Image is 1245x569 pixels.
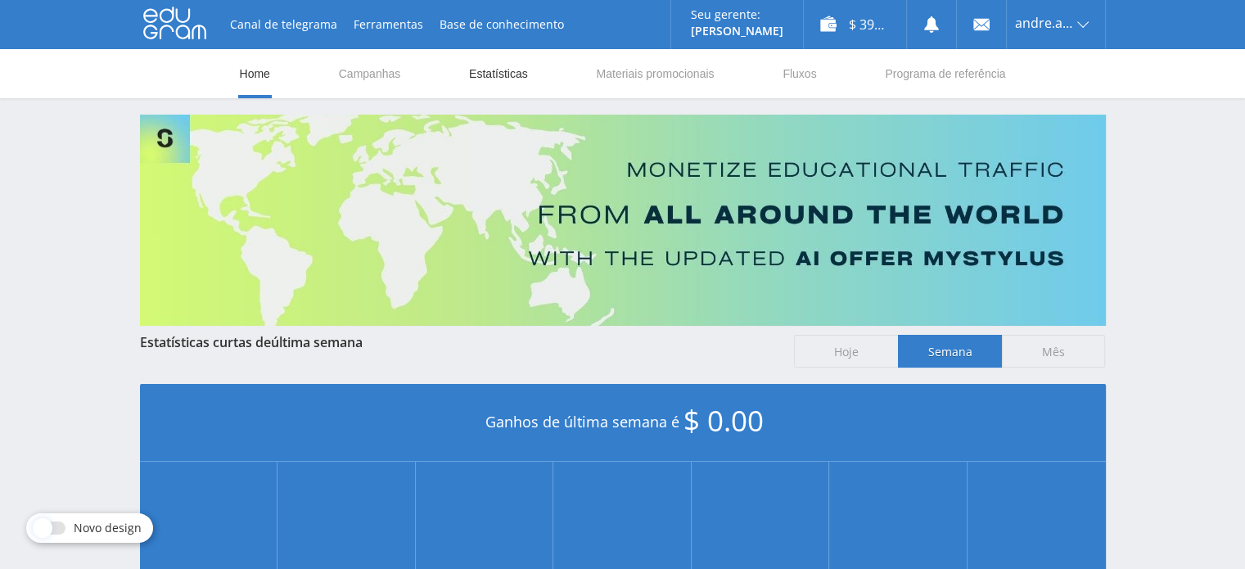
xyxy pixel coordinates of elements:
[691,25,783,38] p: [PERSON_NAME]
[337,49,403,98] a: Campanhas
[691,8,783,21] p: Seu gerente:
[683,401,764,440] span: $ 0.00
[883,49,1007,98] a: Programa de referência
[271,333,363,351] span: última semana
[594,49,715,98] a: Materiais promocionais
[794,335,898,368] span: Hoje
[140,335,778,350] div: Estatísticas curtas de
[74,522,142,535] span: Novo design
[140,115,1106,326] img: Banner
[898,335,1002,368] span: Semana
[781,49,818,98] a: Fluxos
[1002,335,1106,368] span: Mês
[140,384,1106,462] div: Ganhos de última semana é
[467,49,530,98] a: Estatísticas
[238,49,272,98] a: Home
[1015,16,1072,29] span: andre.a.gazola43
